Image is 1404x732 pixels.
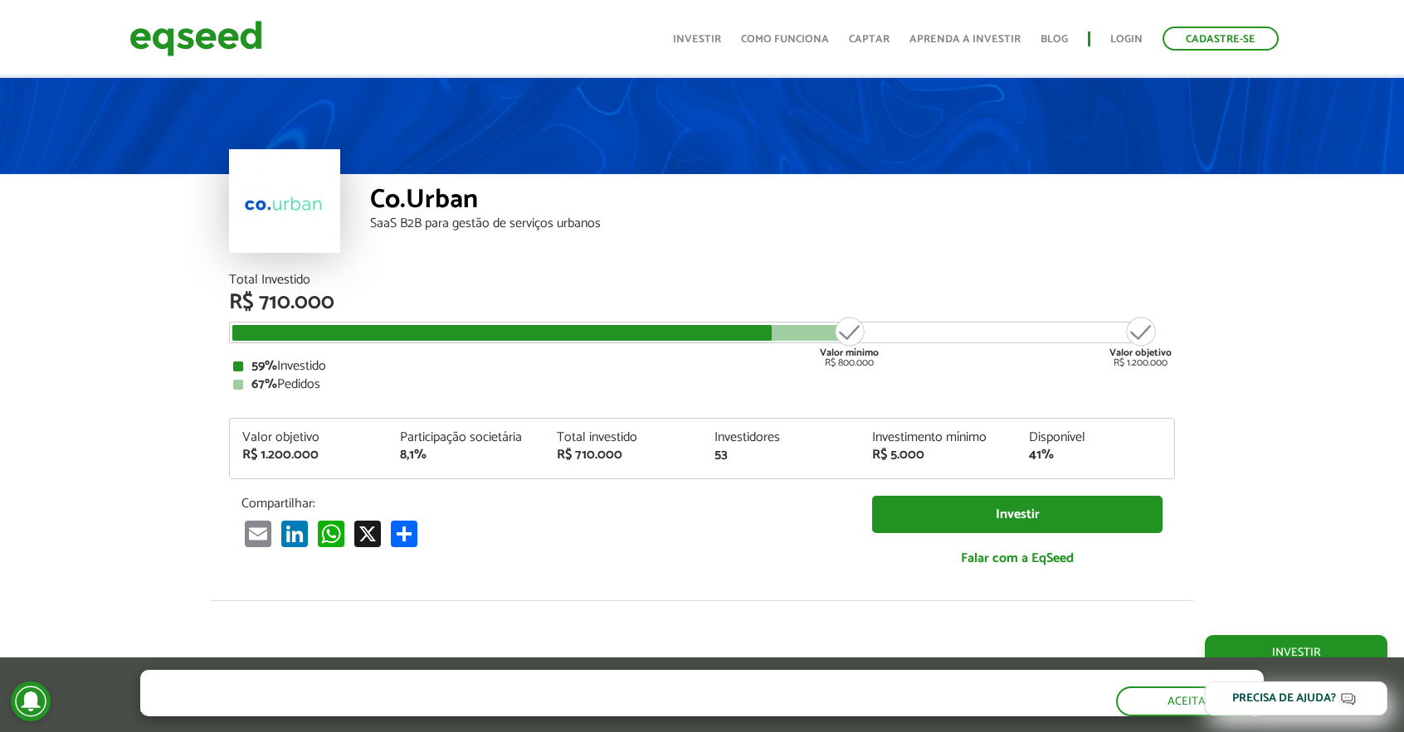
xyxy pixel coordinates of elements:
[242,448,375,462] div: R$ 1.200.000
[673,34,721,45] a: Investir
[872,541,1163,575] a: Falar com a EqSeed
[1041,34,1068,45] a: Blog
[370,217,1175,230] div: SaaS B2B para gestão de serviços urbanos
[872,448,1005,462] div: R$ 5.000
[241,496,847,511] p: Compartilhar:
[388,520,421,547] a: Compartilhar
[229,274,1175,287] div: Total Investido
[351,520,384,547] a: X
[1110,34,1143,45] a: Login
[233,360,1171,373] div: Investido
[314,520,348,547] a: WhatsApp
[400,448,533,462] div: 8,1%
[1163,27,1279,51] a: Cadastre-se
[140,670,741,696] h5: O site da EqSeed utiliza cookies para melhorar sua navegação.
[129,17,262,61] img: EqSeed
[1109,345,1172,361] strong: Valor objetivo
[1029,431,1162,444] div: Disponível
[557,431,690,444] div: Total investido
[714,431,847,444] div: Investidores
[140,700,741,715] p: Ao clicar em "aceitar", você aceita nossa .
[251,355,277,377] strong: 59%
[241,520,275,547] a: Email
[909,34,1021,45] a: Aprenda a investir
[400,431,533,444] div: Participação societária
[251,373,277,395] strong: 67%
[229,292,1175,313] div: R$ 710.000
[370,187,1175,217] div: Co.Urban
[1029,448,1162,462] div: 41%
[872,431,1005,444] div: Investimento mínimo
[741,34,829,45] a: Como funciona
[278,520,311,547] a: LinkedIn
[818,315,880,368] div: R$ 800.000
[849,34,890,45] a: Captar
[359,701,551,715] a: política de privacidade e de cookies
[714,448,847,462] div: 53
[233,378,1171,391] div: Pedidos
[872,496,1163,533] a: Investir
[557,448,690,462] div: R$ 710.000
[1205,635,1387,670] a: Investir
[820,345,879,361] strong: Valor mínimo
[1116,686,1264,716] button: Aceitar
[242,431,375,444] div: Valor objetivo
[1109,315,1172,368] div: R$ 1.200.000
